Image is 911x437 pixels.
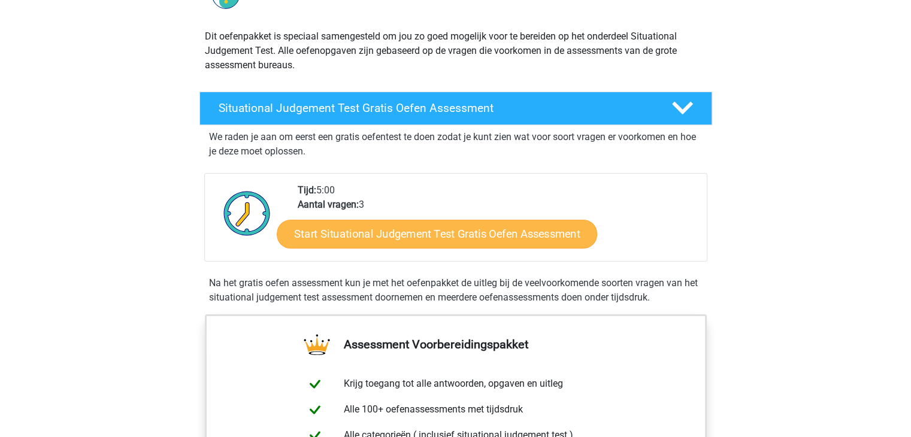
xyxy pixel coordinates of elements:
a: Start Situational Judgement Test Gratis Oefen Assessment [277,220,597,248]
b: Aantal vragen: [298,199,359,210]
a: Situational Judgement Test Gratis Oefen Assessment [195,92,717,125]
div: 5:00 3 [289,183,706,261]
p: Dit oefenpakket is speciaal samengesteld om jou zo goed mogelijk voor te bereiden op het onderdee... [205,29,707,72]
img: Klok [217,183,277,243]
h4: Situational Judgement Test Gratis Oefen Assessment [219,101,652,115]
div: Na het gratis oefen assessment kun je met het oefenpakket de uitleg bij de veelvoorkomende soorte... [204,276,707,305]
p: We raden je aan om eerst een gratis oefentest te doen zodat je kunt zien wat voor soort vragen er... [209,130,703,159]
b: Tijd: [298,184,316,196]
